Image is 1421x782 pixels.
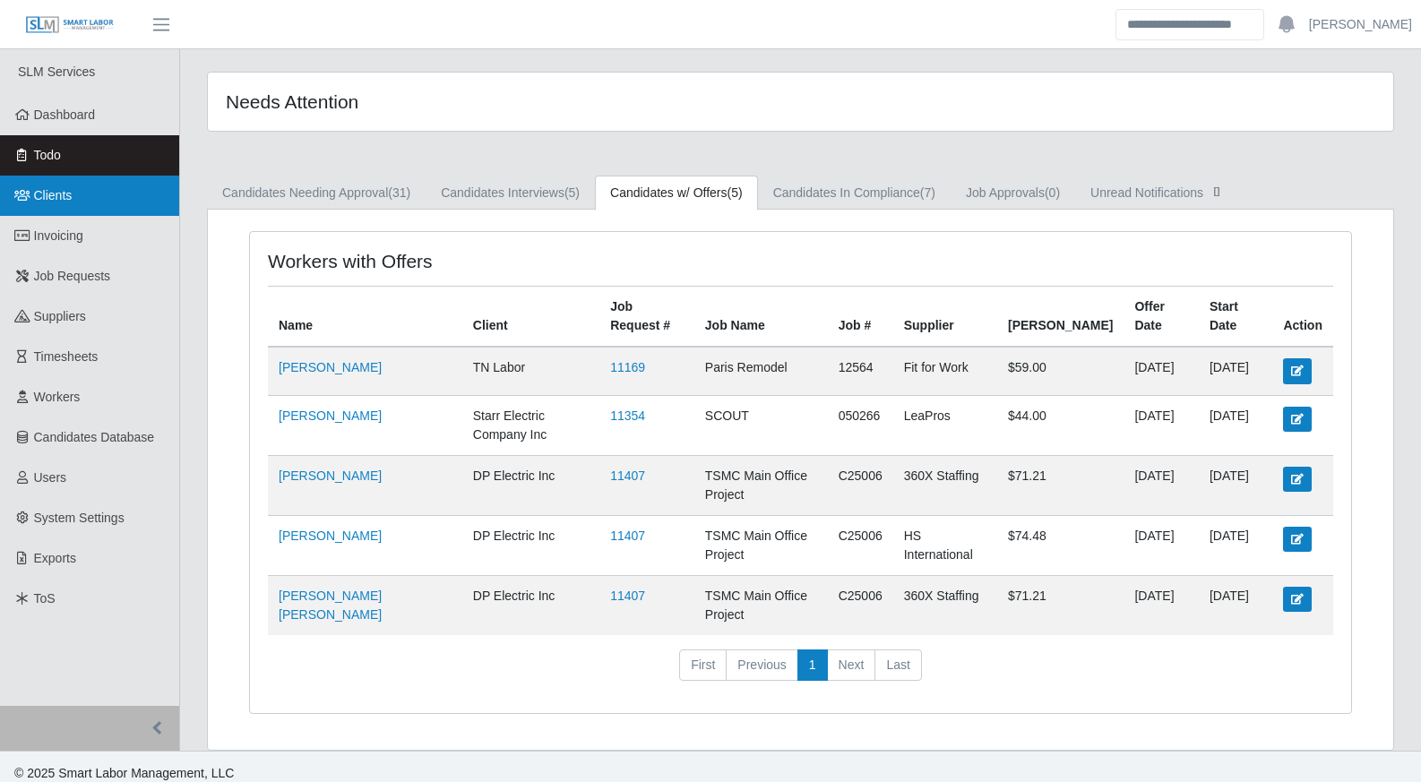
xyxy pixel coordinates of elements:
a: Job Approvals [951,176,1075,211]
a: [PERSON_NAME] [279,468,382,483]
img: SLM Logo [25,15,115,35]
td: [DATE] [1199,455,1272,515]
h4: Workers with Offers [268,250,696,272]
span: ToS [34,591,56,606]
td: $74.48 [997,515,1124,575]
a: 11169 [610,360,645,374]
td: [DATE] [1124,347,1198,395]
td: [DATE] [1124,455,1198,515]
a: Candidates w/ Offers [595,176,758,211]
span: Clients [34,188,73,202]
td: HS International [893,515,997,575]
td: 12564 [828,347,893,395]
td: [DATE] [1124,515,1198,575]
td: [DATE] [1199,347,1272,395]
span: [] [1208,184,1226,198]
span: (0) [1045,185,1060,200]
a: Candidates Interviews [426,176,595,211]
span: Exports [34,551,76,565]
td: $44.00 [997,395,1124,455]
th: Action [1272,287,1333,348]
a: [PERSON_NAME] [279,360,382,374]
a: 11407 [610,468,645,483]
h4: Needs Attention [226,90,689,113]
td: TSMC Main Office Project [694,575,828,635]
span: Invoicing [34,228,83,243]
a: Candidates Needing Approval [207,176,426,211]
span: (31) [388,185,410,200]
a: Candidates In Compliance [758,176,951,211]
td: DP Electric Inc [462,575,599,635]
a: 11407 [610,528,645,543]
a: [PERSON_NAME] [1309,15,1412,34]
th: Name [268,287,462,348]
td: $59.00 [997,347,1124,395]
th: Supplier [893,287,997,348]
td: SCOUT [694,395,828,455]
a: [PERSON_NAME] [PERSON_NAME] [279,589,382,622]
a: 11407 [610,589,645,603]
span: Timesheets [34,349,99,364]
td: 050266 [828,395,893,455]
td: Starr Electric Company Inc [462,395,599,455]
td: TSMC Main Office Project [694,455,828,515]
a: 1 [797,649,828,682]
nav: pagination [268,649,1333,696]
span: SLM Services [18,64,95,79]
a: [PERSON_NAME] [279,528,382,543]
span: Suppliers [34,309,86,323]
td: [DATE] [1199,515,1272,575]
td: Fit for Work [893,347,997,395]
span: (5) [564,185,580,200]
td: [DATE] [1124,395,1198,455]
td: 360X Staffing [893,575,997,635]
td: $71.21 [997,455,1124,515]
td: LeaPros [893,395,997,455]
td: TN Labor [462,347,599,395]
a: [PERSON_NAME] [279,408,382,423]
td: DP Electric Inc [462,455,599,515]
span: (7) [920,185,935,200]
span: Todo [34,148,61,162]
th: [PERSON_NAME] [997,287,1124,348]
th: Job Request # [599,287,694,348]
td: TSMC Main Office Project [694,515,828,575]
a: Unread Notifications [1075,176,1241,211]
span: System Settings [34,511,125,525]
span: Dashboard [34,107,96,122]
td: C25006 [828,515,893,575]
td: $71.21 [997,575,1124,635]
td: [DATE] [1199,575,1272,635]
td: [DATE] [1199,395,1272,455]
span: Job Requests [34,269,111,283]
td: DP Electric Inc [462,515,599,575]
span: © 2025 Smart Labor Management, LLC [14,766,234,780]
th: Client [462,287,599,348]
input: Search [1115,9,1264,40]
th: Start Date [1199,287,1272,348]
td: Paris Remodel [694,347,828,395]
span: Candidates Database [34,430,155,444]
td: 360X Staffing [893,455,997,515]
th: Offer Date [1124,287,1198,348]
th: Job Name [694,287,828,348]
a: 11354 [610,408,645,423]
th: Job # [828,287,893,348]
td: [DATE] [1124,575,1198,635]
span: (5) [728,185,743,200]
td: C25006 [828,455,893,515]
td: C25006 [828,575,893,635]
span: Users [34,470,67,485]
span: Workers [34,390,81,404]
